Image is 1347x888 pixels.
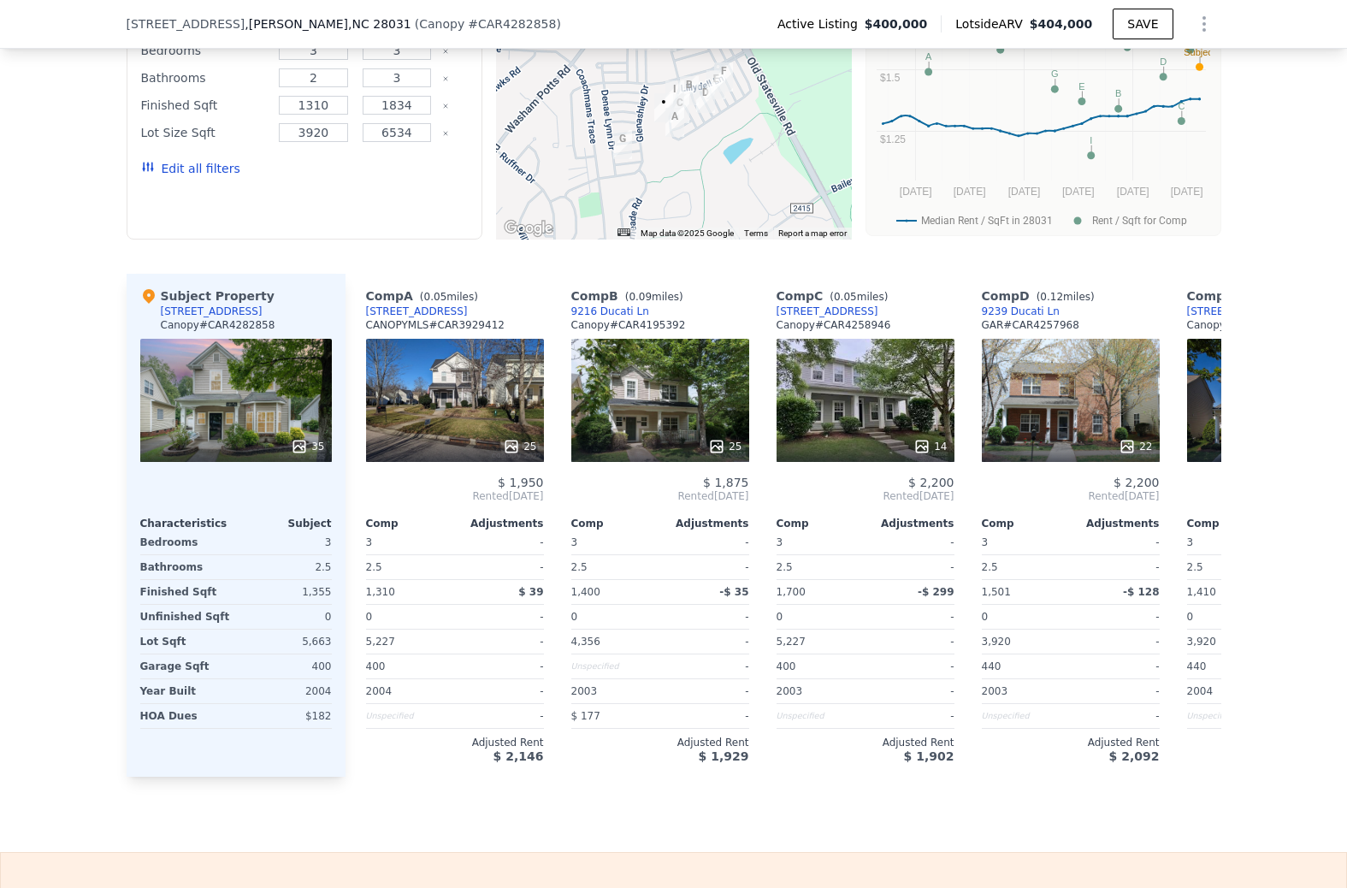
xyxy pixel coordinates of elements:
[777,305,878,318] a: [STREET_ADDRESS]
[908,476,954,489] span: $ 2,200
[442,75,449,82] button: Clear
[140,555,233,579] div: Bathrooms
[869,679,954,703] div: -
[955,15,1029,33] span: Lotside ARV
[904,749,954,763] span: $ 1,902
[571,710,600,722] span: $ 177
[571,736,749,749] div: Adjusted Rent
[1184,47,1215,57] text: Subject
[777,287,895,305] div: Comp C
[1074,679,1160,703] div: -
[141,66,269,90] div: Bathrooms
[1078,81,1084,92] text: E
[239,580,332,604] div: 1,355
[1116,186,1149,198] text: [DATE]
[629,291,652,303] span: 0.09
[1187,7,1221,41] button: Show Options
[442,130,449,137] button: Clear
[703,476,748,489] span: $ 1,875
[366,586,395,598] span: 1,310
[468,17,556,31] span: # CAR4282858
[899,186,931,198] text: [DATE]
[458,679,544,703] div: -
[141,160,240,177] button: Edit all filters
[613,130,632,159] div: 19331 Courtney Jae Ln
[664,605,749,629] div: -
[442,103,449,110] button: Clear
[1187,536,1194,548] span: 3
[239,605,332,629] div: 0
[366,287,485,305] div: Comp A
[866,517,954,530] div: Adjustments
[458,530,544,554] div: -
[714,62,733,92] div: 19023 Long Pond Ln
[1092,215,1187,227] text: Rent / Sqft for Comp
[1187,611,1194,623] span: 0
[664,630,749,654] div: -
[744,228,768,238] a: Terms
[1007,186,1040,198] text: [DATE]
[140,580,233,604] div: Finished Sqft
[1187,305,1289,318] a: [STREET_ADDRESS]
[1170,186,1202,198] text: [DATE]
[1160,56,1167,67] text: D
[1187,704,1273,728] div: Unspecified
[982,704,1067,728] div: Unspecified
[706,70,725,99] div: 11224 Suunto Ln
[424,291,447,303] span: 0.05
[571,611,578,623] span: 0
[239,704,332,728] div: $182
[777,679,862,703] div: 2003
[500,217,557,240] a: Open this area in Google Maps (opens a new window)
[880,72,901,84] text: $1.5
[1071,517,1160,530] div: Adjustments
[571,679,657,703] div: 2003
[1051,68,1059,79] text: G
[925,51,931,62] text: A
[1074,555,1160,579] div: -
[366,536,373,548] span: 3
[366,660,386,672] span: 400
[1113,9,1173,39] button: SAVE
[777,318,891,332] div: Canopy # CAR4258946
[140,517,236,530] div: Characteristics
[1178,101,1185,111] text: C
[140,530,233,554] div: Bedrooms
[415,15,561,33] div: ( )
[777,704,862,728] div: Unspecified
[880,133,906,145] text: $1.25
[140,605,233,629] div: Unfinished Sqft
[1187,586,1216,598] span: 1,410
[1074,704,1160,728] div: -
[366,489,544,503] span: Rented [DATE]
[571,287,690,305] div: Comp B
[366,679,452,703] div: 2004
[127,15,245,33] span: [STREET_ADDRESS]
[953,186,985,198] text: [DATE]
[1074,605,1160,629] div: -
[982,536,989,548] span: 3
[419,17,464,31] span: Canopy
[617,228,629,236] button: Keyboard shortcuts
[664,654,749,678] div: -
[458,605,544,629] div: -
[618,291,690,303] span: ( miles)
[777,660,796,672] span: 400
[654,93,673,122] div: 10974 Heritage Green Dr
[869,704,954,728] div: -
[455,517,544,530] div: Adjustments
[664,530,749,554] div: -
[239,654,332,678] div: 400
[458,555,544,579] div: -
[239,630,332,654] div: 5,663
[571,555,657,579] div: 2.5
[699,749,749,763] span: $ 1,929
[869,555,954,579] div: -
[982,287,1102,305] div: Comp D
[366,611,373,623] span: 0
[1187,636,1216,648] span: 3,920
[366,305,468,318] a: [STREET_ADDRESS]
[777,736,954,749] div: Adjusted Rent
